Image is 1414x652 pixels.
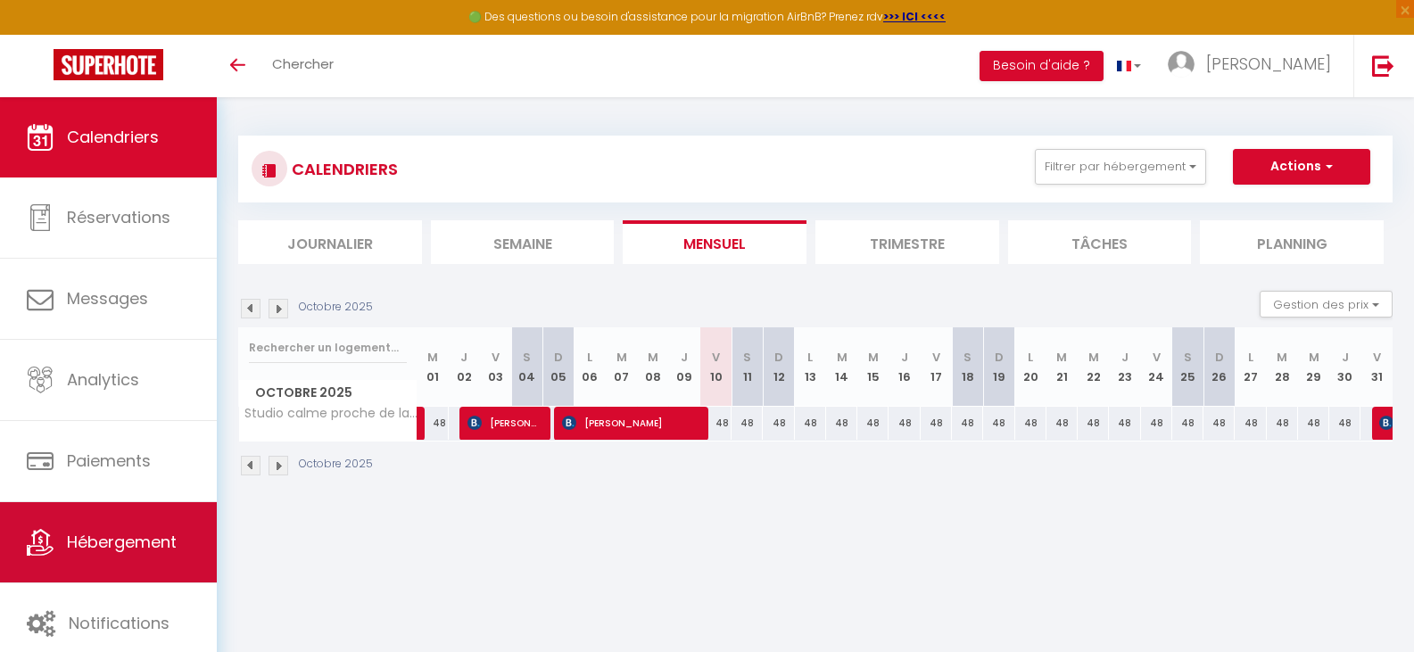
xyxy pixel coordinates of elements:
abbr: M [648,349,658,366]
abbr: V [1153,349,1161,366]
div: 48 [889,407,920,440]
span: [PERSON_NAME] [1206,53,1331,75]
th: 22 [1078,327,1109,407]
th: 07 [606,327,637,407]
button: Besoin d'aide ? [980,51,1104,81]
th: 13 [795,327,826,407]
th: 19 [983,327,1014,407]
abbr: J [901,349,908,366]
th: 14 [826,327,857,407]
abbr: M [1088,349,1099,366]
th: 23 [1109,327,1140,407]
th: 11 [732,327,763,407]
th: 24 [1141,327,1172,407]
th: 30 [1329,327,1360,407]
div: 48 [952,407,983,440]
th: 18 [952,327,983,407]
abbr: M [837,349,848,366]
button: Filtrer par hébergement [1035,149,1206,185]
th: 12 [763,327,794,407]
abbr: M [1277,349,1287,366]
th: 09 [669,327,700,407]
abbr: L [1028,349,1033,366]
li: Planning [1200,220,1384,264]
div: 48 [700,407,732,440]
th: 05 [543,327,575,407]
abbr: V [712,349,720,366]
span: [PERSON_NAME] [562,406,698,440]
div: 48 [1329,407,1360,440]
div: 48 [418,407,449,440]
span: Calendriers [67,126,159,148]
span: Hébergement [67,531,177,553]
span: Chercher [272,54,334,73]
div: 48 [1078,407,1109,440]
th: 04 [511,327,542,407]
abbr: S [743,349,751,366]
div: 48 [795,407,826,440]
span: Réservations [67,206,170,228]
th: 27 [1235,327,1266,407]
th: 01 [418,327,449,407]
h3: CALENDRIERS [287,149,398,189]
a: ... [PERSON_NAME] [1154,35,1353,97]
div: 48 [1235,407,1266,440]
div: 48 [1141,407,1172,440]
abbr: J [460,349,467,366]
abbr: M [427,349,438,366]
div: 48 [1015,407,1046,440]
img: Super Booking [54,49,163,80]
button: Actions [1233,149,1370,185]
abbr: V [932,349,940,366]
span: Paiements [67,450,151,472]
abbr: L [587,349,592,366]
span: Octobre 2025 [239,380,417,406]
th: 28 [1267,327,1298,407]
div: 48 [921,407,952,440]
abbr: D [774,349,783,366]
th: 17 [921,327,952,407]
button: Gestion des prix [1260,291,1393,318]
span: [PERSON_NAME] [467,406,541,440]
abbr: M [1309,349,1319,366]
div: 48 [1172,407,1203,440]
abbr: J [1342,349,1349,366]
div: 48 [857,407,889,440]
div: 48 [732,407,763,440]
th: 29 [1298,327,1329,407]
img: logout [1372,54,1394,77]
th: 31 [1360,327,1393,407]
div: 48 [763,407,794,440]
li: Trimestre [815,220,999,264]
img: ... [1168,51,1195,78]
div: 48 [1298,407,1329,440]
th: 26 [1203,327,1235,407]
a: >>> ICI <<<< [883,9,946,24]
li: Semaine [431,220,615,264]
abbr: J [681,349,688,366]
div: 48 [983,407,1014,440]
div: 48 [1267,407,1298,440]
abbr: D [554,349,563,366]
abbr: M [868,349,879,366]
input: Rechercher un logement... [249,332,407,364]
span: Analytics [67,368,139,391]
a: Chercher [259,35,347,97]
p: Octobre 2025 [299,456,373,473]
li: Mensuel [623,220,806,264]
span: Notifications [69,612,170,634]
div: 48 [1046,407,1078,440]
th: 03 [480,327,511,407]
abbr: V [492,349,500,366]
th: 10 [700,327,732,407]
p: Octobre 2025 [299,299,373,316]
abbr: J [1121,349,1129,366]
span: Messages [67,287,148,309]
th: 15 [857,327,889,407]
div: 48 [826,407,857,440]
abbr: S [1184,349,1192,366]
th: 20 [1015,327,1046,407]
abbr: M [1056,349,1067,366]
th: 08 [637,327,668,407]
